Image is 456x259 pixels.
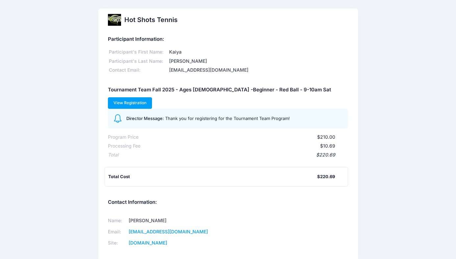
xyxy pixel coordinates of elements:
div: Total [108,152,118,158]
td: [PERSON_NAME] [126,215,219,226]
div: Contact Email: [108,67,168,74]
span: Director Message: [126,116,164,121]
div: $10.69 [140,143,336,150]
div: Total Cost [108,174,317,180]
div: Program Price [108,134,139,141]
div: $220.69 [317,174,335,180]
td: Site: [108,237,127,248]
h5: Participant Information: [108,36,348,42]
div: [EMAIL_ADDRESS][DOMAIN_NAME] [168,67,348,74]
div: Kaiya [168,49,348,56]
a: [EMAIL_ADDRESS][DOMAIN_NAME] [129,229,208,234]
span: $210.00 [317,134,335,140]
div: Processing Fee [108,143,140,150]
td: Email: [108,226,127,237]
span: Thank you for registering for the Tournament Team Program! [165,116,290,121]
h5: Contact Information: [108,200,348,205]
div: Participant's First Name: [108,49,168,56]
a: View Registration [108,97,152,108]
h5: Tournament Team Fall 2025 - Ages [DEMOGRAPHIC_DATA] -Beginner - Red Ball - 9-10am Sat [108,87,331,93]
a: [DOMAIN_NAME] [129,240,167,246]
td: Name: [108,215,127,226]
h2: Hot Shots Tennis [124,16,178,24]
div: $220.69 [118,152,336,158]
div: Participant's Last Name: [108,58,168,65]
div: [PERSON_NAME] [168,58,348,65]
